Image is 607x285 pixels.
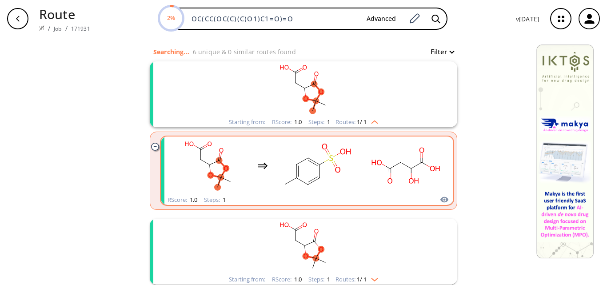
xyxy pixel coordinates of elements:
[308,277,330,282] div: Steps :
[193,47,296,56] p: 6 unique & 0 similar routes found
[359,11,403,27] button: Advanced
[335,119,378,125] div: Routes:
[326,275,330,283] span: 1
[204,197,226,203] div: Steps :
[229,277,265,282] div: Starting from:
[326,118,330,126] span: 1
[357,277,367,282] span: 1 / 1
[71,25,90,32] a: 171931
[186,14,359,23] input: Enter SMILES
[54,25,61,32] a: Job
[188,196,197,204] span: 1.0
[277,138,357,193] svg: Cc1ccc(S(=O)(=O)O)cc1
[39,4,90,24] p: Route
[272,119,302,125] div: RScore :
[536,44,594,258] img: Banner
[221,196,226,204] span: 1
[367,117,378,124] img: Up
[39,25,44,31] img: Spaya logo
[168,138,248,193] svg: CC1(C)OC(=O)C(CC(=O)O)O1
[65,24,68,33] li: /
[516,14,539,24] p: v [DATE]
[188,219,419,274] svg: CC1(C)OC(=O)C(CC(=O)O)O1
[367,274,378,281] img: Down
[167,14,175,22] text: 2%
[168,197,197,203] div: RScore :
[425,48,454,55] button: Filter
[188,61,419,117] svg: CC1(C)OC(=O)C(CC(=O)O)O1
[293,118,302,126] span: 1.0
[357,119,367,125] span: 1 / 1
[229,119,265,125] div: Starting from:
[48,24,50,33] li: /
[293,275,302,283] span: 1.0
[308,119,330,125] div: Steps :
[335,277,378,282] div: Routes:
[366,138,446,193] svg: O=C(O)CC(O)C(=O)O
[272,277,302,282] div: RScore :
[153,47,189,56] p: Searching...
